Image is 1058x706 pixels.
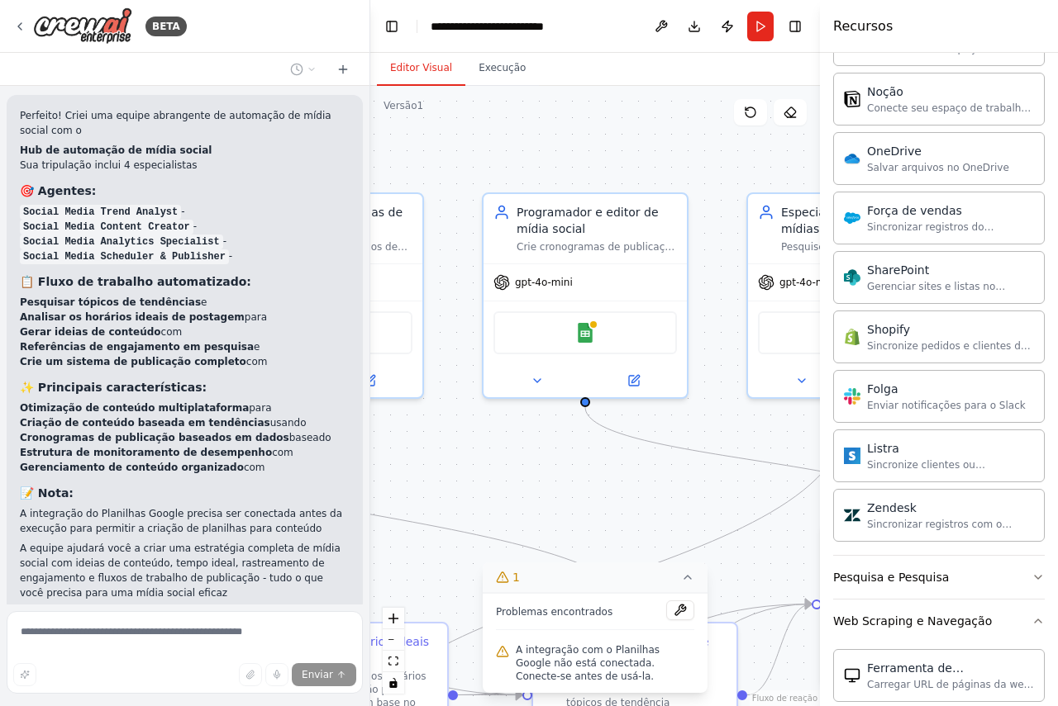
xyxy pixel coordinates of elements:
[844,667,860,684] img: Ferramenta de Carregamento da Base do Navegador
[833,556,1045,599] button: Pesquisa e Pesquisa
[516,644,660,682] font: A integração com o Planilhas Google não está conectada. Conecte-se antes de usá-la.
[867,145,922,158] font: OneDrive
[20,184,96,197] font: 🎯 Agentes:
[746,192,953,399] div: Especialista em análise de mídias sociaisPesquise benchmarks de métricas de engajamento para {ind...
[517,206,659,235] font: Programador e editor de mídia social
[844,329,860,345] img: Shopify
[844,269,860,286] img: SharePoint
[229,250,232,262] font: -
[867,442,899,455] font: Listra
[249,402,271,414] font: para
[383,608,404,694] div: Controles do React Flow
[20,486,74,500] font: 📝 Nota:
[265,663,288,686] button: Clique para falar sobre sua ideia de automação
[844,388,860,405] img: Folga
[779,277,837,288] font: gpt-4o-mini
[517,241,677,358] font: Crie cronogramas de publicação detalhados, prepare conteúdo para várias plataformas ({plataformas...
[254,341,260,353] font: e
[747,596,812,704] g: Edge from 55ea069c-8051-42d5-87ee-c9feaec58bb0 to 0323daf0-5ba0-4175-a3b5-c12514571d7c
[833,614,992,628] font: Web Scraping e Navegação
[867,221,994,246] font: Sincronizar registros do Salesforce
[867,323,910,336] font: Shopify
[270,417,307,429] font: usando
[417,100,424,111] font: 1
[20,249,229,264] code: Social Media Scheduler & Publisher
[330,59,356,79] button: Iniciar um novo bate-papo
[867,263,929,277] font: SharePoint
[483,562,708,593] button: 1
[20,220,193,235] code: Social Media Content Creator
[302,669,333,680] font: Enviar
[390,62,452,73] font: Editor Visual
[844,150,860,167] img: OneDrive
[20,235,223,249] code: Social Media Analytics Specialist
[867,400,1026,411] font: Enviar notificações para o Slack
[431,18,589,35] nav: migalhas de pão
[20,296,201,308] font: Pesquisar tópicos de tendências
[239,663,262,686] button: Carregar arquivos
[867,340,1031,365] font: Sincronize pedidos e clientes do Shopify
[223,235,226,247] font: -
[161,326,183,338] font: com
[867,162,1009,173] font: Salvar arquivos no OneDrive
[867,85,903,98] font: Noção
[867,519,1012,543] font: Sincronizar registros com o Suporte Zendesk
[246,356,268,367] font: com
[244,462,265,473] font: com
[833,599,1045,642] button: Web Scraping e Navegação
[13,663,36,686] button: Melhore este prompt
[496,606,612,618] font: Problemas encontrados
[752,694,817,703] a: Atribuição do React Flow
[781,206,935,235] font: Especialista em análise de mídias sociais
[833,18,893,34] font: Recursos
[20,205,181,220] code: Social Media Trend Analyst
[284,59,323,79] button: Mudar para o chat anterior
[383,651,404,672] button: vista de ajuste
[245,311,267,323] font: para
[752,694,817,703] font: Fluxo de reação
[844,210,860,226] img: Força de vendas
[272,447,293,458] font: com
[383,672,404,694] button: alternar interatividade
[289,432,331,443] font: baseado
[458,596,812,704] g: Edge from 3626e3b3-eae7-47bd-aaa5-14990bcd77e6 to 0323daf0-5ba0-4175-a3b5-c12514571d7c
[20,462,244,473] font: Gerenciamento de conteúdo organizado
[20,381,207,394] font: ✨ Principais características:
[201,296,207,308] font: e
[20,159,198,171] font: Sua tripulação inclui 4 especialistas
[20,110,331,136] font: Perfeito! Criei uma equipe abrangente de automação de mídia social com o
[33,7,132,45] img: Logotipo
[383,608,404,629] button: ampliar
[20,447,272,458] font: Estrutura de monitoramento de desempenho
[577,407,932,514] g: Edge from a8cc3546-3253-40e3-9e50-a6deaa6b239c to 0323daf0-5ba0-4175-a3b5-c12514571d7c
[587,371,680,391] button: Abrir no painel lateral
[383,629,404,651] button: diminuir o zoom
[867,204,962,217] font: Força de vendas
[784,15,807,38] button: Ocultar barra lateral direita
[20,402,249,414] font: Otimização de conteúdo multiplataforma
[833,571,949,584] font: Pesquisa e Pesquisa
[20,508,342,534] font: A integração do Planilhas Google precisa ser conectada antes da execução para permitir a criação ...
[20,326,161,338] font: Gerar ideias de conteúdo
[479,62,526,73] font: Execução
[867,102,1031,127] font: Conecte seu espaço de trabalho do Notion
[20,145,212,156] font: Hub de automação de mídia social
[844,507,860,524] img: Zendesk
[515,277,573,288] font: gpt-4o-mini
[844,448,860,464] img: Listra
[867,281,1005,306] font: Gerenciar sites e listas no SharePoint
[384,100,417,111] font: Versão
[20,341,254,353] font: Referências de engajamento em pesquisa
[867,501,917,514] font: Zendesk
[20,417,270,429] font: Criação de conteúdo baseada em tendências
[20,432,289,443] font: Cronogramas de publicação baseados em dados
[20,311,245,323] font: Analisar os horários ideais de postagem
[20,275,251,288] font: 📋 Fluxo de trabalho automatizado:
[181,206,184,217] font: -
[458,687,522,704] g: Edge from 3626e3b3-eae7-47bd-aaa5-14990bcd77e6 to 55ea069c-8051-42d5-87ee-c9feaec58bb0
[575,323,595,343] img: Planilhas Google
[844,91,860,107] img: Noção
[20,356,246,367] font: Crie um sistema de publicação completo
[512,571,520,584] font: 1
[20,543,341,599] font: A equipe ajudará você a criar uma estratégia completa de mídia social com ideias de conteúdo, tem...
